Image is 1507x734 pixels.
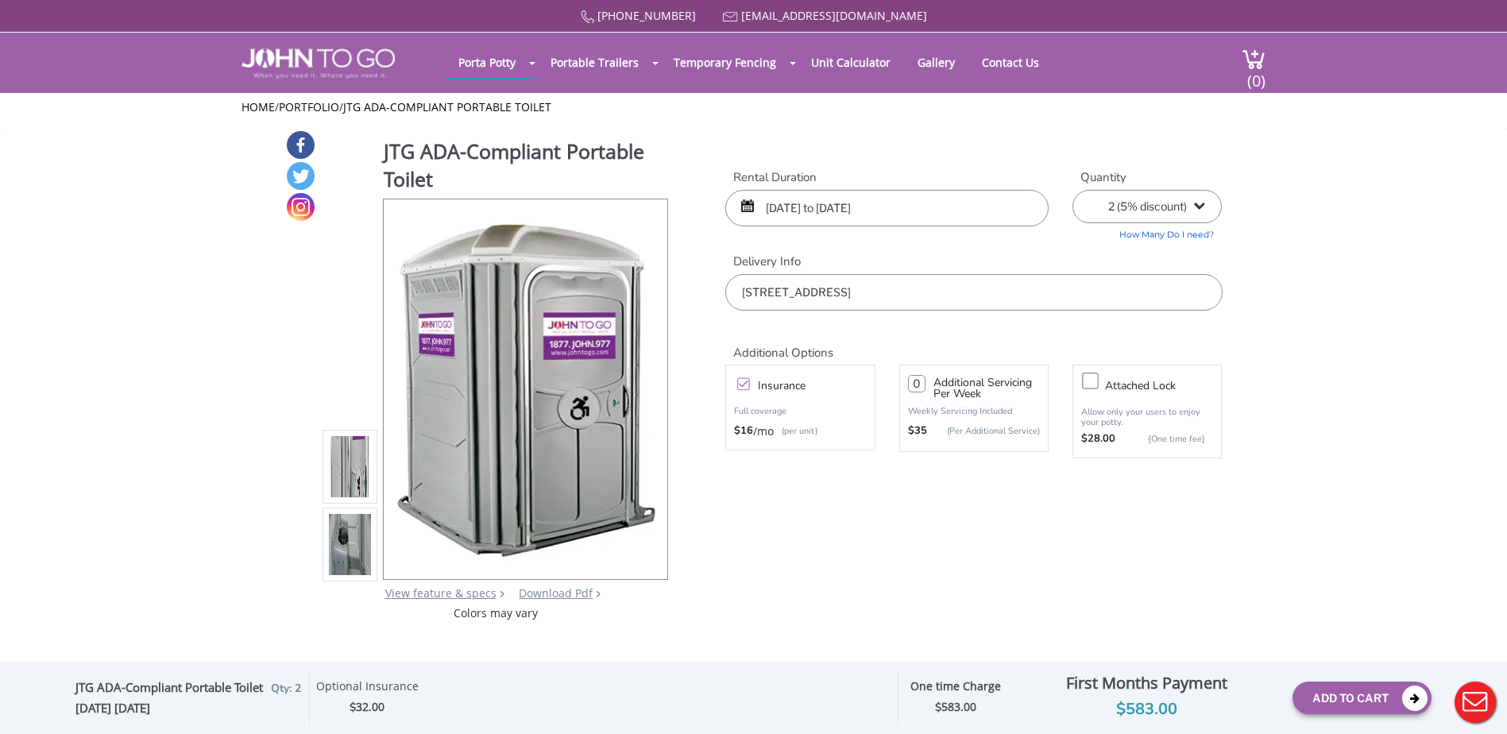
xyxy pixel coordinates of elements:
[774,423,817,439] p: (per unit)
[596,590,601,597] img: chevron.png
[1013,697,1281,722] div: $583.00
[287,131,315,159] a: Facebook
[927,425,1040,437] p: (Per Additional Service)
[908,375,925,392] input: 0
[395,199,656,574] img: Product
[1123,431,1205,447] p: {One time fee}
[500,590,504,597] img: right arrow icon
[1293,682,1432,714] button: Add To Cart
[1246,57,1265,91] span: (0)
[906,47,967,78] a: Gallery
[356,699,384,714] span: 32.00
[519,585,593,601] a: Download Pdf
[941,699,976,714] span: 583.00
[343,99,551,114] a: JTG ADA-Compliant Portable Toilet
[1072,169,1222,186] label: Quantity
[1443,670,1507,734] button: Live Chat
[935,700,976,715] strong: $
[725,169,1049,186] label: Rental Duration
[287,193,315,221] a: Instagram
[329,357,372,732] img: Product
[1081,407,1213,427] p: Allow only your users to enjoy your potty.
[908,423,927,439] strong: $35
[1081,431,1115,447] strong: $28.00
[1242,48,1265,70] img: cart a
[734,404,866,419] p: Full coverage
[933,377,1040,400] h3: Additional Servicing Per Week
[725,274,1222,311] input: Delivery Address
[279,99,339,114] a: Portfolio
[908,405,1040,417] p: Weekly Servicing Included
[1072,223,1222,241] a: How Many Do I need?
[734,423,753,439] strong: $16
[725,253,1222,270] label: Delivery Info
[581,10,594,24] img: Call
[242,99,1265,115] ul: / /
[910,678,1001,693] strong: One time Charge
[329,280,372,654] img: Product
[242,48,395,79] img: JOHN to go
[1105,376,1229,396] h3: Attached lock
[271,681,301,696] span: Qty: 2
[316,698,419,717] div: $
[323,605,670,621] div: Colors may vary
[723,12,738,22] img: Mail
[725,326,1222,361] h2: Additional Options
[597,8,696,23] a: [PHONE_NUMBER]
[385,585,497,601] a: View feature & specs
[1013,670,1281,697] div: First Months Payment
[758,376,882,396] h3: Insurance
[446,47,527,78] a: Porta Potty
[725,190,1049,226] input: Start date | End date
[316,679,419,698] div: Optional Insurance
[287,162,315,190] a: Twitter
[799,47,902,78] a: Unit Calculator
[970,47,1051,78] a: Contact Us
[539,47,651,78] a: Portable Trailers
[741,8,927,23] a: [EMAIL_ADDRESS][DOMAIN_NAME]
[734,423,866,439] div: /mo
[384,137,670,197] h1: JTG ADA-Compliant Portable Toilet
[242,99,275,114] a: Home
[662,47,788,78] a: Temporary Fencing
